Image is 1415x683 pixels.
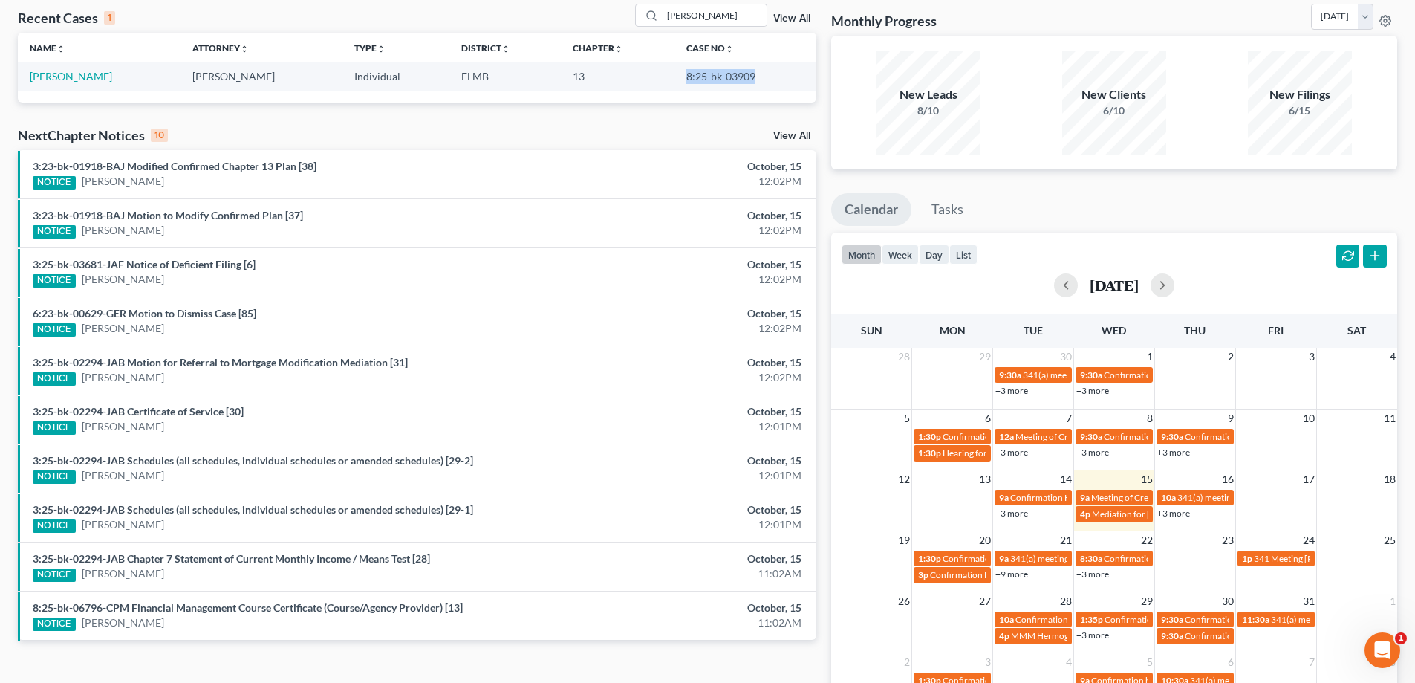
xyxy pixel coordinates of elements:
td: 13 [561,62,674,90]
span: Mon [940,324,966,337]
span: 28 [897,348,911,366]
span: 11 [1382,410,1397,427]
div: October, 15 [555,257,801,272]
span: Confirmation Hearing [PERSON_NAME] [1104,553,1261,564]
span: 10a [999,614,1014,625]
div: NOTICE [33,323,76,337]
span: 3 [983,653,992,671]
div: October, 15 [555,159,801,174]
span: 5 [902,410,911,427]
a: 3:25-bk-03681-JAF Notice of Deficient Filing [6] [33,258,256,271]
span: 10a [1161,492,1176,503]
a: +3 more [1157,508,1190,519]
span: 18 [1382,470,1397,488]
div: October, 15 [555,404,801,419]
span: 22 [1139,531,1154,549]
span: 341(a) meeting for [PERSON_NAME] [1023,369,1166,381]
div: New Filings [1248,86,1352,103]
span: 4 [1388,348,1397,366]
button: list [949,245,978,265]
span: Thu [1184,324,1206,337]
span: 15 [1139,470,1154,488]
span: 1:30p [918,431,941,442]
div: 12:02PM [555,370,801,385]
i: unfold_more [725,45,734,54]
a: [PERSON_NAME] [82,174,164,189]
span: 12a [999,431,1014,442]
span: 10 [1301,410,1316,427]
span: 4 [1064,653,1073,671]
span: 9a [999,553,1009,564]
span: Sat [1347,324,1366,337]
a: +3 more [1076,569,1109,580]
span: Confirmation hearing for [PERSON_NAME] [943,431,1111,442]
a: 3:25-bk-02294-JAB Chapter 7 Statement of Current Monthly Income / Means Test [28] [33,552,430,565]
div: 10 [151,129,168,142]
td: FLMB [449,62,561,90]
span: Sun [861,324,882,337]
a: 3:23-bk-01918-BAJ Modified Confirmed Chapter 13 Plan [38] [33,160,316,172]
span: Confirmation hearing for [PERSON_NAME] [1185,630,1353,641]
td: Individual [342,62,449,90]
div: October, 15 [555,453,801,468]
span: Hearing for [PERSON_NAME] [943,447,1058,459]
button: day [919,245,949,265]
div: October, 15 [555,355,801,370]
span: 9a [1080,492,1090,503]
span: 29 [1139,592,1154,610]
span: 5 [1145,653,1154,671]
span: 3 [1307,348,1316,366]
span: 4p [999,630,1009,641]
span: 9:30a [1080,431,1102,442]
i: unfold_more [377,45,386,54]
span: Confirmation Hearing for [PERSON_NAME] [930,569,1100,580]
span: 9:30a [999,369,1021,381]
span: 9:30a [1161,614,1183,625]
td: 8:25-bk-03909 [674,62,816,90]
a: Attorneyunfold_more [192,42,249,54]
a: [PERSON_NAME] [82,370,164,385]
a: 3:25-bk-02294-JAB Motion for Referral to Mortgage Modification Mediation [31] [33,356,408,369]
span: 30 [1058,348,1073,366]
span: 7 [1064,410,1073,427]
span: 9:30a [1080,369,1102,381]
i: unfold_more [501,45,510,54]
a: View All [773,13,810,24]
span: Confirmation hearing for [PERSON_NAME] [943,553,1111,564]
div: 12:01PM [555,419,801,434]
span: Confirmation hearing for [PERSON_NAME] [1185,614,1353,625]
div: NOTICE [33,372,76,386]
div: 8/10 [876,103,980,118]
a: Tasks [918,193,977,226]
span: 341(a) meeting for [PERSON_NAME] [1010,553,1154,564]
span: Confirmation Hearing [PERSON_NAME] [1015,614,1172,625]
div: 12:02PM [555,321,801,336]
span: 21 [1058,531,1073,549]
a: Typeunfold_more [354,42,386,54]
span: 13 [978,470,992,488]
a: [PERSON_NAME] [82,272,164,287]
div: 12:01PM [555,468,801,483]
span: 26 [897,592,911,610]
span: Confirmation Hearing for [PERSON_NAME] [1105,614,1275,625]
div: NOTICE [33,569,76,582]
a: +3 more [1076,385,1109,396]
a: 3:25-bk-02294-JAB Schedules (all schedules, individual schedules or amended schedules) [29-2] [33,454,473,467]
a: +3 more [995,508,1028,519]
div: 12:02PM [555,174,801,189]
span: 23 [1220,531,1235,549]
a: [PERSON_NAME] [82,321,164,336]
span: Mediation for [PERSON_NAME] [1092,508,1217,519]
span: 2 [1226,348,1235,366]
span: Confirmation hearing for [PERSON_NAME] [1104,369,1272,381]
h2: [DATE] [1090,277,1139,293]
div: NOTICE [33,519,76,533]
button: month [842,245,882,265]
div: 1 [104,11,115,25]
h3: Monthly Progress [831,12,937,30]
span: 19 [897,531,911,549]
span: 7 [1307,653,1316,671]
div: October, 15 [555,306,801,321]
span: Meeting of Creditors for [PERSON_NAME] [1015,431,1180,442]
span: Confirmation Hearing for [PERSON_NAME] [1010,492,1180,503]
